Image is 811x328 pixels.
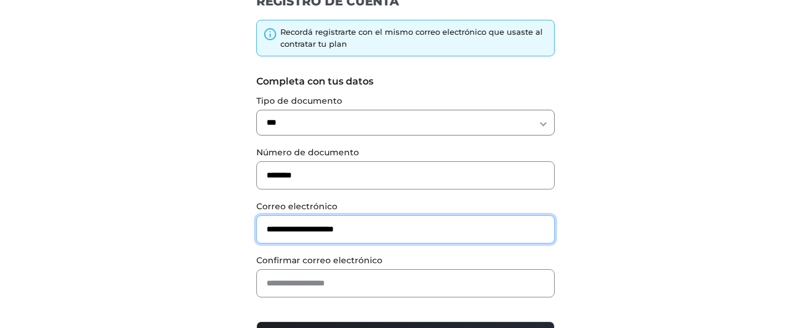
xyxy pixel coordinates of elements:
label: Correo electrónico [256,200,555,213]
h1: An Error Was Encountered [31,25,775,52]
label: Completa con tus datos [256,74,555,89]
label: Número de documento [256,146,555,159]
p: Unable to load the requested file: pwa/ia.php [40,60,766,72]
div: Recordá registrarte con el mismo correo electrónico que usaste al contratar tu plan [280,26,548,50]
label: Confirmar correo electrónico [256,254,555,267]
label: Tipo de documento [256,95,555,107]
